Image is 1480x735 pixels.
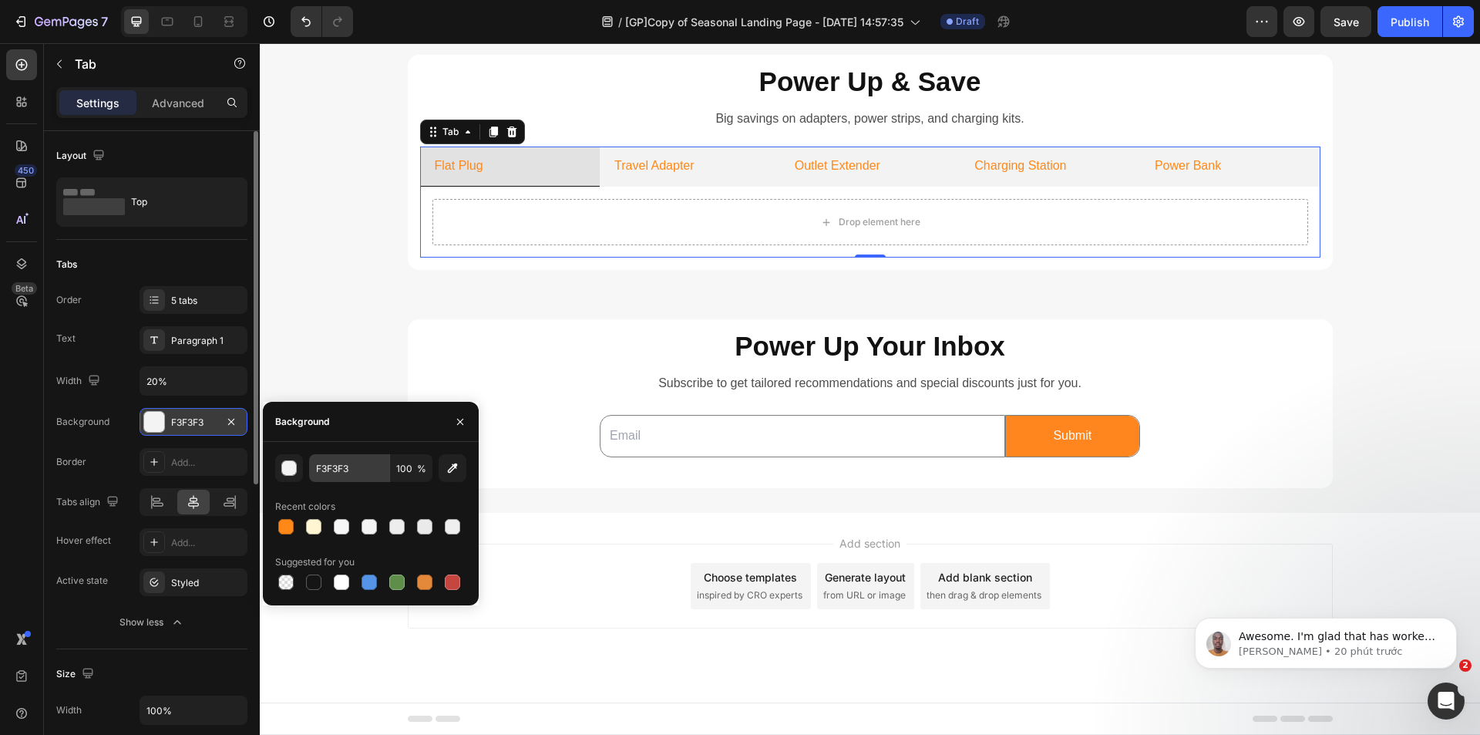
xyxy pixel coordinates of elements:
span: Add section [573,492,647,508]
span: then drag & drop elements [667,545,782,559]
div: Publish [1391,14,1429,30]
div: Background [275,415,329,429]
div: Show less [119,615,185,630]
div: Border [56,455,86,469]
button: 7 [6,6,115,37]
button: Save [1320,6,1371,37]
div: Text [56,332,76,346]
div: Tab [180,82,202,96]
div: Paragraph 1 [171,334,244,348]
div: Top [131,184,225,220]
iframe: Design area [260,43,1480,735]
p: Travel Adapter [355,112,434,134]
span: 2 [1459,659,1472,672]
strong: Power Up Your Inbox [475,288,745,318]
div: Undo/Redo [291,6,353,37]
div: Add... [171,536,244,550]
div: Width [56,703,82,717]
div: Background [56,415,109,429]
div: Width [56,371,103,392]
input: Auto [140,367,247,395]
input: Auto [140,696,247,724]
div: Styled [171,576,244,590]
p: Settings [76,95,119,111]
span: % [417,462,426,476]
div: Rich Text Editor. Editing area: main [893,110,964,137]
span: from URL or image [563,545,646,559]
span: Save [1334,15,1359,29]
span: [GP]Copy of Seasonal Landing Page - [DATE] 14:57:35 [625,14,903,30]
div: 5 tabs [171,294,244,308]
div: Generate layout [565,526,646,542]
span: inspired by CRO experts [437,545,543,559]
p: Charging Station [715,112,806,134]
div: Rich Text Editor. Editing area: main [712,110,809,137]
div: Drop element here [579,173,661,185]
div: Submit [793,382,832,404]
div: Recent colors [275,500,335,514]
div: Hover effect [56,534,111,548]
span: / [618,14,622,30]
div: Suggested for you [275,555,355,569]
div: Rich Text Editor. Editing area: main [533,110,623,137]
input: Email [340,372,745,414]
p: Outlet Extender [535,112,621,134]
p: Advanced [152,95,204,111]
div: Tabs [56,258,77,271]
iframe: Intercom live chat [1428,683,1465,720]
div: Beta [12,282,37,295]
button: Show less [56,609,247,636]
div: Tabs align [56,492,122,513]
p: Tab [75,55,206,73]
iframe: Intercom notifications tin nhắn [1172,585,1480,693]
div: F3F3F3 [171,416,216,430]
div: Size [56,664,97,685]
div: Add blank section [678,526,772,542]
button: Publish [1377,6,1442,37]
div: Order [56,293,82,307]
div: Rich Text Editor. Editing area: main [352,110,436,137]
p: Subscribe to get tailored recommendations and special discounts just for you. [162,329,1059,352]
div: Layout [56,146,108,167]
input: Eg: FFFFFF [309,454,389,482]
p: 7 [101,12,108,31]
span: Draft [956,15,979,29]
button: Submit [746,373,880,413]
p: Power Bank [895,112,961,134]
div: Add... [171,456,244,470]
div: Choose templates [444,526,537,542]
div: Active state [56,574,108,588]
div: 450 [15,164,37,177]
